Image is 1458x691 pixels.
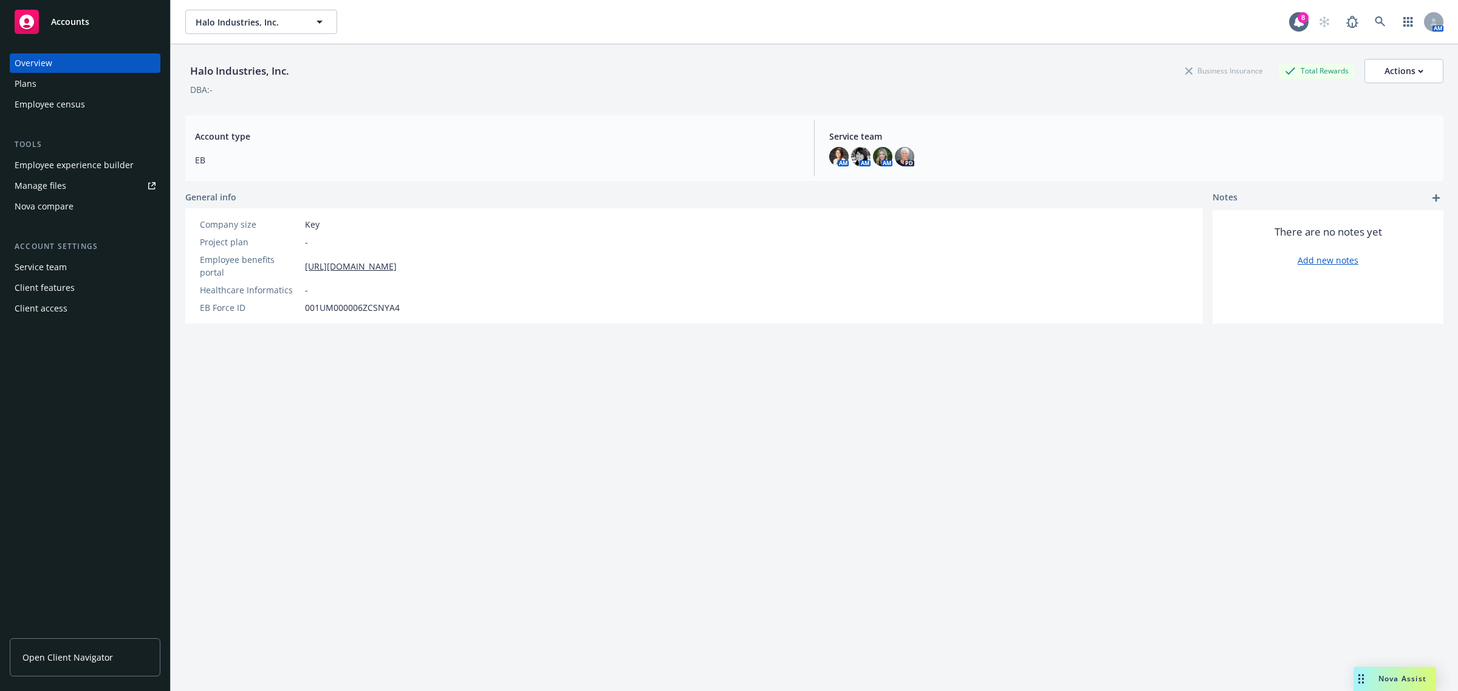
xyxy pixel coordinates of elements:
div: Business Insurance [1179,63,1269,78]
div: Halo Industries, Inc. [185,63,294,79]
span: Open Client Navigator [22,651,113,664]
a: Search [1368,10,1392,34]
span: 001UM000006ZCSNYA4 [305,301,400,314]
div: Company size [200,218,300,231]
div: EB Force ID [200,301,300,314]
img: photo [851,147,871,166]
span: EB [195,154,799,166]
div: Employee experience builder [15,155,134,175]
div: Client access [15,299,67,318]
a: Accounts [10,5,160,39]
button: Nova Assist [1354,667,1436,691]
a: Employee experience builder [10,155,160,175]
div: Account settings [10,240,160,253]
span: - [305,236,308,248]
img: photo [873,147,892,166]
a: Add new notes [1298,254,1358,267]
div: Overview [15,53,52,73]
div: Employee benefits portal [200,253,300,279]
span: There are no notes yet [1275,225,1382,239]
div: Employee census [15,95,85,114]
img: photo [895,147,914,166]
div: Project plan [200,236,300,248]
div: Healthcare Informatics [200,284,300,296]
span: Notes [1213,191,1237,205]
div: DBA: - [190,83,213,96]
div: Service team [15,257,67,277]
img: photo [829,147,849,166]
button: Halo Industries, Inc. [185,10,337,34]
div: Drag to move [1354,667,1369,691]
a: Report a Bug [1340,10,1364,34]
span: Key [305,218,320,231]
a: add [1429,191,1443,205]
div: Manage files [15,176,66,196]
div: Plans [15,74,36,94]
a: Manage files [10,176,160,196]
span: Service team [829,130,1434,143]
a: Start snowing [1312,10,1336,34]
a: Nova compare [10,197,160,216]
span: - [305,284,308,296]
a: Overview [10,53,160,73]
div: Client features [15,278,75,298]
div: Total Rewards [1279,63,1355,78]
div: Nova compare [15,197,74,216]
button: Actions [1364,59,1443,83]
span: Nova Assist [1378,673,1426,684]
span: Account type [195,130,799,143]
a: Employee census [10,95,160,114]
div: Tools [10,138,160,151]
a: Plans [10,74,160,94]
div: Actions [1384,60,1423,83]
div: 8 [1298,12,1309,23]
span: Accounts [51,17,89,27]
span: Halo Industries, Inc. [196,16,301,29]
a: Switch app [1396,10,1420,34]
a: Client features [10,278,160,298]
a: [URL][DOMAIN_NAME] [305,260,397,273]
a: Service team [10,257,160,277]
span: General info [185,191,236,203]
a: Client access [10,299,160,318]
